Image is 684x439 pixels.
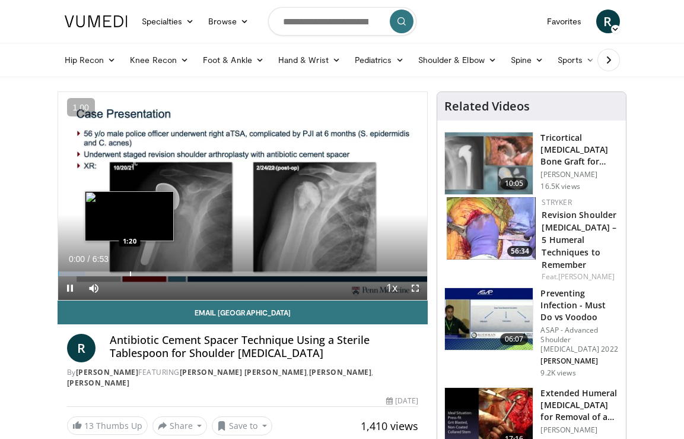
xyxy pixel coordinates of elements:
[58,276,82,300] button: Pause
[135,10,202,33] a: Specialties
[58,271,428,276] div: Progress Bar
[76,367,139,377] a: [PERSON_NAME]
[500,333,529,345] span: 06:07
[540,170,619,179] p: [PERSON_NAME]
[542,271,616,282] div: Feat.
[540,182,580,191] p: 16.5K views
[58,48,123,72] a: Hip Recon
[380,276,403,300] button: Playback Rate
[558,271,615,282] a: [PERSON_NAME]
[540,425,619,435] p: [PERSON_NAME]
[444,132,619,195] a: 10:05 Tricortical [MEDICAL_DATA] Bone Graft for Glenoid Component Loosening a… [PERSON_NAME] 16.5...
[445,132,533,194] img: 54195_0000_3.png.150x105_q85_crop-smart_upscale.jpg
[180,367,307,377] a: [PERSON_NAME] [PERSON_NAME]
[58,92,428,300] video-js: Video Player
[348,48,411,72] a: Pediatrics
[445,288,533,350] img: aae374fe-e30c-4d93-85d1-1c39c8cb175f.150x105_q85_crop-smart_upscale.jpg
[444,288,619,378] a: 06:07 Preventing Infection - Must Do vs Voodoo ASAP - Advanced Shoulder [MEDICAL_DATA] 2022 [PERS...
[540,132,619,168] h3: Tricortical [MEDICAL_DATA] Bone Graft for Glenoid Component Loosening a…
[123,48,196,72] a: Knee Recon
[268,7,416,36] input: Search topics, interventions
[540,368,575,378] p: 9.2K views
[444,99,530,113] h4: Related Videos
[540,356,619,366] p: [PERSON_NAME]
[152,416,208,435] button: Share
[93,254,109,264] span: 6:53
[67,334,96,362] a: R
[507,246,533,257] span: 56:34
[540,387,619,423] h3: Extended Humeral [MEDICAL_DATA] for Removal of a Well Fixed Stem
[551,48,602,72] a: Sports
[65,15,128,27] img: VuMedi Logo
[540,10,589,33] a: Favorites
[500,178,529,190] span: 10:05
[540,288,619,323] h3: Preventing Infection - Must Do vs Voodoo
[403,276,427,300] button: Fullscreen
[84,420,94,431] span: 13
[447,197,536,260] img: 13e13d31-afdc-4990-acd0-658823837d7a.150x105_q85_crop-smart_upscale.jpg
[196,48,271,72] a: Foot & Ankle
[542,209,616,270] a: Revision Shoulder [MEDICAL_DATA] – 5 Humeral Techniques to Remember
[542,197,571,207] a: Stryker
[85,191,174,241] img: image.jpeg
[110,334,419,359] h4: Antibiotic Cement Spacer Technique Using a Sterile Tablespoon for Shoulder [MEDICAL_DATA]
[69,254,85,264] span: 0:00
[67,416,148,435] a: 13 Thumbs Up
[309,367,372,377] a: [PERSON_NAME]
[212,416,272,435] button: Save to
[386,396,418,406] div: [DATE]
[201,10,256,33] a: Browse
[271,48,348,72] a: Hand & Wrist
[361,419,418,433] span: 1,410 views
[596,10,620,33] a: R
[67,378,130,388] a: [PERSON_NAME]
[411,48,504,72] a: Shoulder & Elbow
[67,367,419,389] div: By FEATURING , ,
[447,197,536,260] a: 56:34
[540,326,619,354] p: ASAP - Advanced Shoulder [MEDICAL_DATA] 2022
[58,301,428,324] a: Email [GEOGRAPHIC_DATA]
[504,48,551,72] a: Spine
[82,276,106,300] button: Mute
[88,254,90,264] span: /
